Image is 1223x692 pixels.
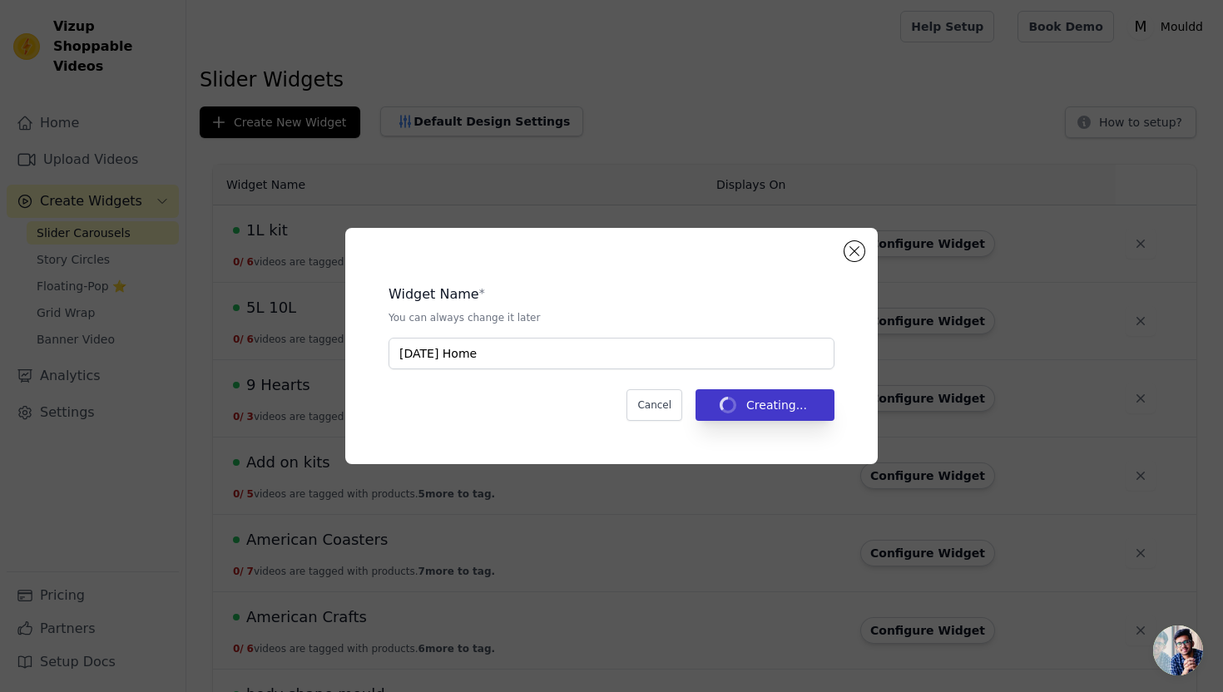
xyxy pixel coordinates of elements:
[626,389,682,421] button: Cancel
[389,284,479,304] legend: Widget Name
[844,241,864,261] button: Close modal
[696,389,834,421] button: Creating...
[1153,625,1203,675] div: Open chat
[389,311,834,324] p: You can always change it later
